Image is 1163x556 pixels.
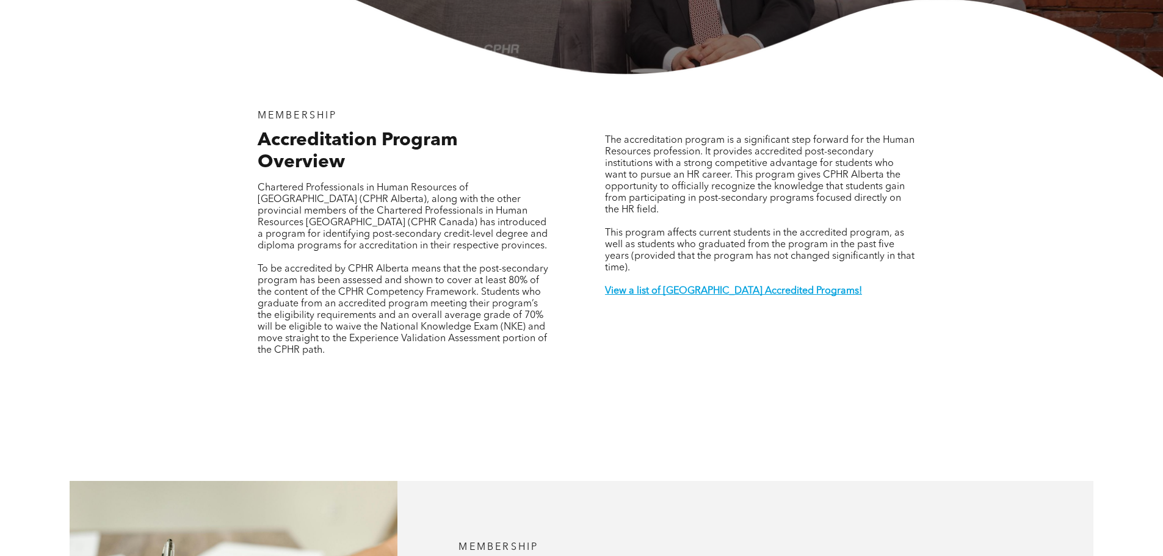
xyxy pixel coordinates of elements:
[258,111,338,121] span: MEMBERSHIP
[605,286,862,296] a: View a list of [GEOGRAPHIC_DATA] Accredited Programs!
[258,183,548,251] span: Chartered Professionals in Human Resources of [GEOGRAPHIC_DATA] (CPHR Alberta), along with the ot...
[258,264,548,355] span: To be accredited by CPHR Alberta means that the post-secondary program has been assessed and show...
[458,543,538,552] span: MEMBERSHIP
[605,135,915,215] span: The accreditation program is a significant step forward for the Human Resources profession. It pr...
[605,228,915,273] span: This program affects current students in the accredited program, as well as students who graduate...
[258,131,458,171] span: Accreditation Program Overview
